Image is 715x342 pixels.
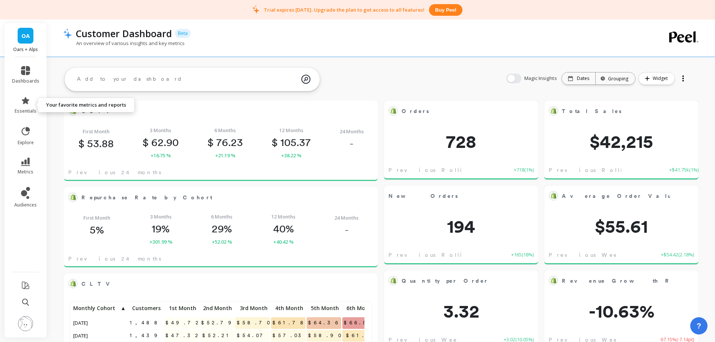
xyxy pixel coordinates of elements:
span: essentials [15,108,36,114]
div: Grouping [602,75,628,82]
span: +21.19 % [215,152,235,159]
span: +52.02 % [212,238,232,246]
span: 1,439 [128,330,164,341]
span: +40.42 % [273,238,294,246]
p: 5th Month [307,303,341,313]
span: Orders [402,107,429,115]
span: $47.32 [164,330,202,341]
p: 29% [212,222,232,235]
span: Widget [653,75,670,82]
span: $52.21 [201,330,234,341]
span: 12 Months [271,213,295,220]
span: +16.75 % [151,152,171,159]
span: $42,215 [544,133,698,151]
span: metrics [18,169,33,175]
span: New Orders [388,191,510,201]
button: Buy peel [429,4,462,16]
p: An overview of various insights and key metrics [63,40,185,47]
div: Toggle SortBy [72,303,107,316]
span: -10.63% [544,302,698,320]
span: $52.79 [200,317,238,328]
span: Magic Insights [524,75,558,82]
span: Repurchase Rate by Cohort [81,192,349,203]
span: $66.58 [342,317,378,328]
span: $ [272,136,278,149]
span: $ [143,136,149,149]
span: $ [78,137,84,150]
span: ▲ [120,305,126,311]
span: First Month [83,214,110,221]
span: $55.61 [544,217,698,235]
div: Toggle SortBy [306,303,342,316]
span: dashboards [12,78,39,84]
span: +38.22 % [281,152,301,159]
span: +$41.75k ( 1% ) [669,166,698,174]
span: Customers [130,305,161,311]
span: explore [18,140,34,146]
span: +$54.42 ( 2.18% ) [661,251,694,259]
span: Previous 24 months [68,255,161,262]
p: - [349,137,354,150]
div: Toggle SortBy [128,303,164,316]
span: 24 Months [334,214,358,221]
span: Repurchase Rate by Cohort [81,194,212,202]
p: 3rd Month [235,303,270,313]
span: 24 Months [340,128,364,135]
p: 40% [273,222,294,235]
span: $54.07 [235,330,270,341]
span: 728 [384,133,538,151]
div: Toggle SortBy [235,303,271,316]
span: $ [208,136,214,149]
span: 4th Month [272,305,303,311]
span: Revenue Growth Rate [562,276,670,286]
span: Previous Week [549,251,623,259]
span: 1,488 [128,317,164,328]
span: 6 Months [214,127,236,134]
p: 105.37 [272,136,311,149]
span: First Month [83,128,110,135]
p: 19% [152,222,170,235]
p: 5% [90,223,104,236]
p: 2nd Month [200,303,234,313]
span: +301.99 % [149,238,172,246]
div: Toggle SortBy [199,303,235,316]
span: Previous Rolling 7-day [549,166,669,174]
span: [DATE] [72,330,90,341]
span: $58.70 [235,317,273,328]
span: 5th Month [308,305,339,311]
span: 3 Months [150,127,171,134]
p: 62.90 [143,136,179,149]
span: ? [697,321,701,331]
p: Customer Dashboard [76,27,172,40]
span: 2nd Month [201,305,232,311]
span: Total Sales [562,107,622,115]
p: 4th Month [271,303,306,313]
span: 3rd Month [237,305,268,311]
p: 53.88 [78,137,114,150]
span: [DATE] [72,317,90,328]
span: $61.78 [271,317,310,328]
p: Dates [577,75,589,81]
span: 12 Months [279,127,303,134]
p: - [345,223,349,236]
span: OA [21,32,30,40]
button: Widget [638,72,675,85]
span: New Orders [388,192,458,200]
span: 6 Months [211,213,232,220]
span: Previous Rolling 7-day [388,166,509,174]
span: CLTV [81,107,114,115]
span: CLTV [81,279,349,289]
span: +165 ( 18% ) [511,251,534,259]
span: 3.32 [384,302,538,320]
span: Quantity per Order [402,277,488,285]
img: profile picture [18,316,33,331]
p: Trial expires [DATE]. Upgrade the plan to get access to all features! [264,6,424,13]
span: Previous Rolling 7-day [388,251,509,259]
span: Total Sales [562,106,670,116]
span: Revenue Growth Rate [562,277,688,285]
p: 1st Month [164,303,199,313]
div: Toggle SortBy [271,303,306,316]
span: $58.90 [307,330,344,341]
span: Average Order Value* [562,192,680,200]
span: Monthly Cohort [73,305,120,311]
